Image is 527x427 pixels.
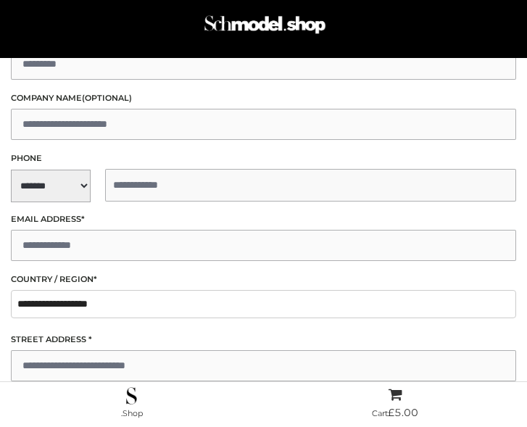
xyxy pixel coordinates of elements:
label: Country / Region [11,273,516,286]
label: Street address [11,333,516,347]
bdi: 5.00 [388,406,418,419]
img: Schmodel Admin 964 [202,8,328,49]
label: Email address [11,212,516,226]
span: Cart [372,408,418,418]
span: £ [388,406,394,419]
img: .Shop [126,387,137,405]
a: Schmodel Admin 964 [199,12,328,49]
label: Company name [11,91,516,105]
span: (optional) [82,93,132,103]
span: .Shop [121,408,143,418]
label: Phone [11,152,516,165]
